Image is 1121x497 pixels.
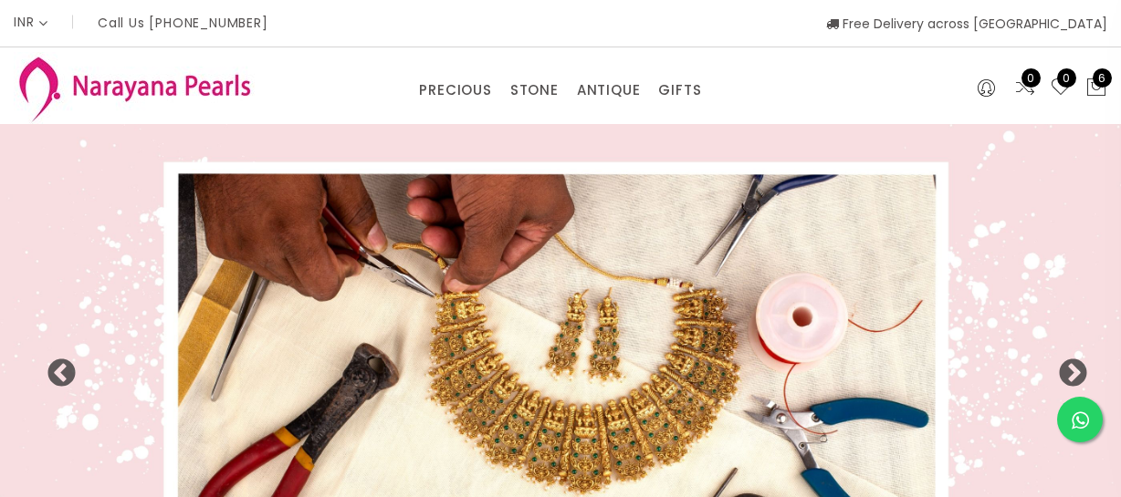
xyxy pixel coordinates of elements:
span: 0 [1021,68,1041,88]
a: PRECIOUS [419,77,491,104]
p: Call Us [PHONE_NUMBER] [98,16,268,29]
a: STONE [510,77,559,104]
button: Next [1057,358,1075,377]
a: 0 [1050,77,1072,100]
span: 6 [1093,68,1112,88]
a: GIFTS [658,77,701,104]
span: 0 [1057,68,1076,88]
button: 6 [1085,77,1107,100]
button: Previous [46,358,64,377]
a: ANTIQUE [577,77,641,104]
span: Free Delivery across [GEOGRAPHIC_DATA] [826,15,1107,33]
a: 0 [1014,77,1036,100]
